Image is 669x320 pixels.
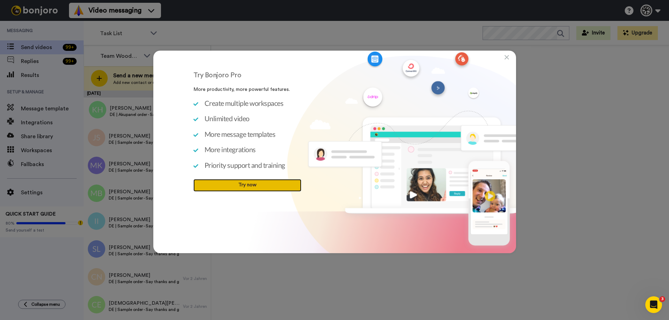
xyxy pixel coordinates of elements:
iframe: Intercom live chat [645,296,662,313]
p: More productivity, more powerful features. [193,86,301,93]
span: More message templates [205,130,275,138]
span: Unlimited video [205,114,249,123]
span: Priority support and training [205,161,285,169]
span: More integrations [205,146,256,154]
h1: Try Bonjoro Pro [193,71,295,79]
span: Create multiple workspaces [205,99,284,107]
span: 3 [660,296,665,302]
a: Try now [193,179,301,192]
